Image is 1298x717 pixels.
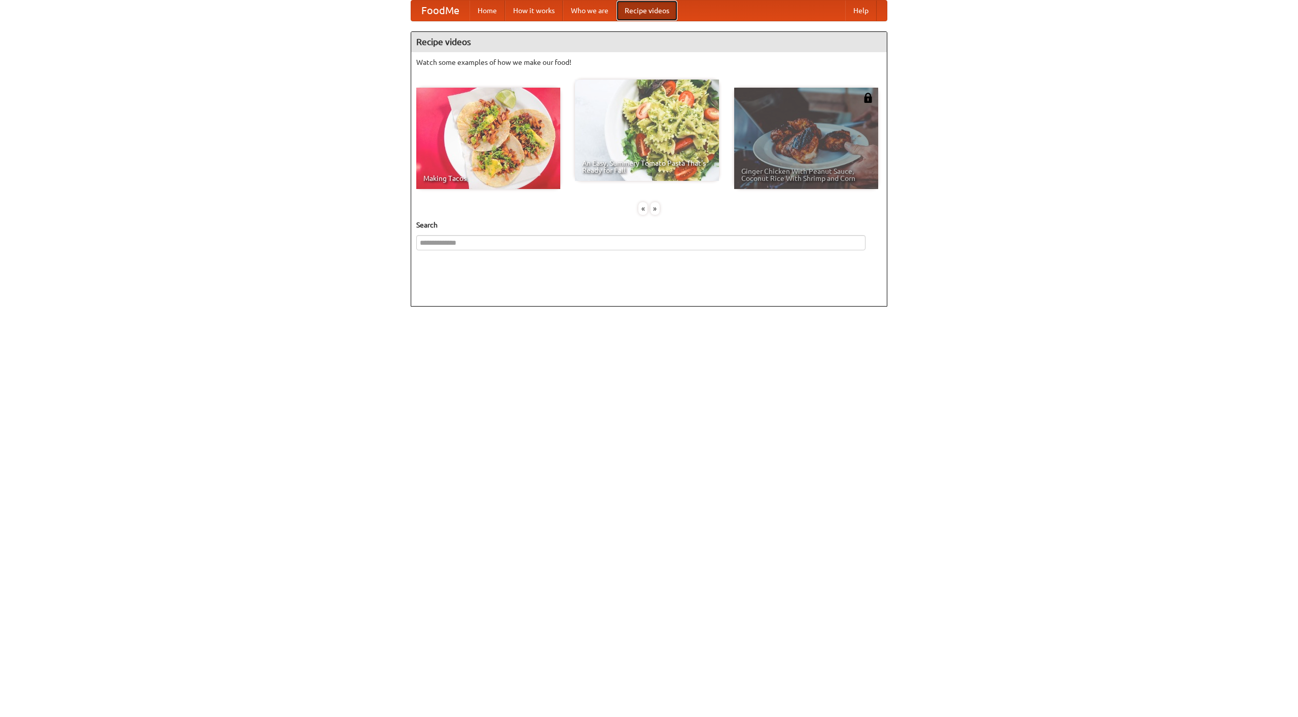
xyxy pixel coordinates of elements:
h5: Search [416,220,882,230]
div: » [651,202,660,215]
a: How it works [505,1,563,21]
a: Recipe videos [617,1,677,21]
span: Making Tacos [423,175,553,182]
h4: Recipe videos [411,32,887,52]
span: An Easy, Summery Tomato Pasta That's Ready for Fall [582,160,712,174]
a: Help [845,1,877,21]
a: An Easy, Summery Tomato Pasta That's Ready for Fall [575,80,719,181]
img: 483408.png [863,93,873,103]
a: Home [470,1,505,21]
a: Making Tacos [416,88,560,189]
a: FoodMe [411,1,470,21]
div: « [638,202,647,215]
p: Watch some examples of how we make our food! [416,57,882,67]
a: Who we are [563,1,617,21]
